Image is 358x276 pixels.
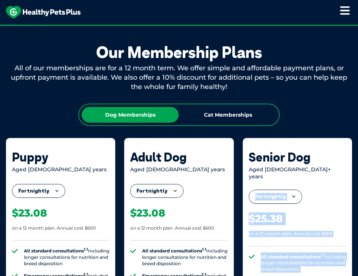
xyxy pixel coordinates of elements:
[179,107,276,123] div: Cat Memberships
[82,107,179,123] div: Dog Memberships
[249,190,302,203] button: Fortnightly
[249,231,332,237] div: on a 12 month plan. Annual cost $660
[130,207,165,220] div: $23.08
[249,150,346,164] div: Senior Dog
[6,64,352,92] div: All of our memberships are for a 12 month term. We offer simple and affordable payment plans, or ...
[12,225,96,231] div: on a 12 month plan. Annual cost $600
[6,6,81,19] img: hpp-logo
[12,150,109,164] div: Puppy
[130,150,227,164] div: Adult Dog
[12,207,47,220] div: $23.08
[130,225,214,231] div: on a 12 month plan. Annual cost $600
[131,184,183,198] button: Fortnightly
[261,252,346,273] li: Including longer consultations for nutrition and breed disposition
[142,246,227,267] li: Including longer consultations for nutrition and breed disposition
[202,247,206,252] sup: 1.1
[249,166,346,181] div: Aged [DEMOGRAPHIC_DATA]+ years
[12,166,109,175] div: Aged [DEMOGRAPHIC_DATA] years
[261,254,325,260] strong: All standard consultations
[24,246,109,267] li: Including longer consultations for nutrition and breed disposition
[40,25,318,31] span: Proactive, preventative wellness program designed to keep your pet healthier and happier for longer
[130,166,227,175] div: Aged [DEMOGRAPHIC_DATA] years
[12,184,65,198] button: Fortnightly
[6,43,352,62] div: Our Membership Plans
[321,253,325,258] sup: 1.1
[142,248,206,254] strong: All standard consultations
[84,247,88,252] sup: 1.1
[24,248,88,254] strong: All standard consultations
[249,212,283,225] div: $25.38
